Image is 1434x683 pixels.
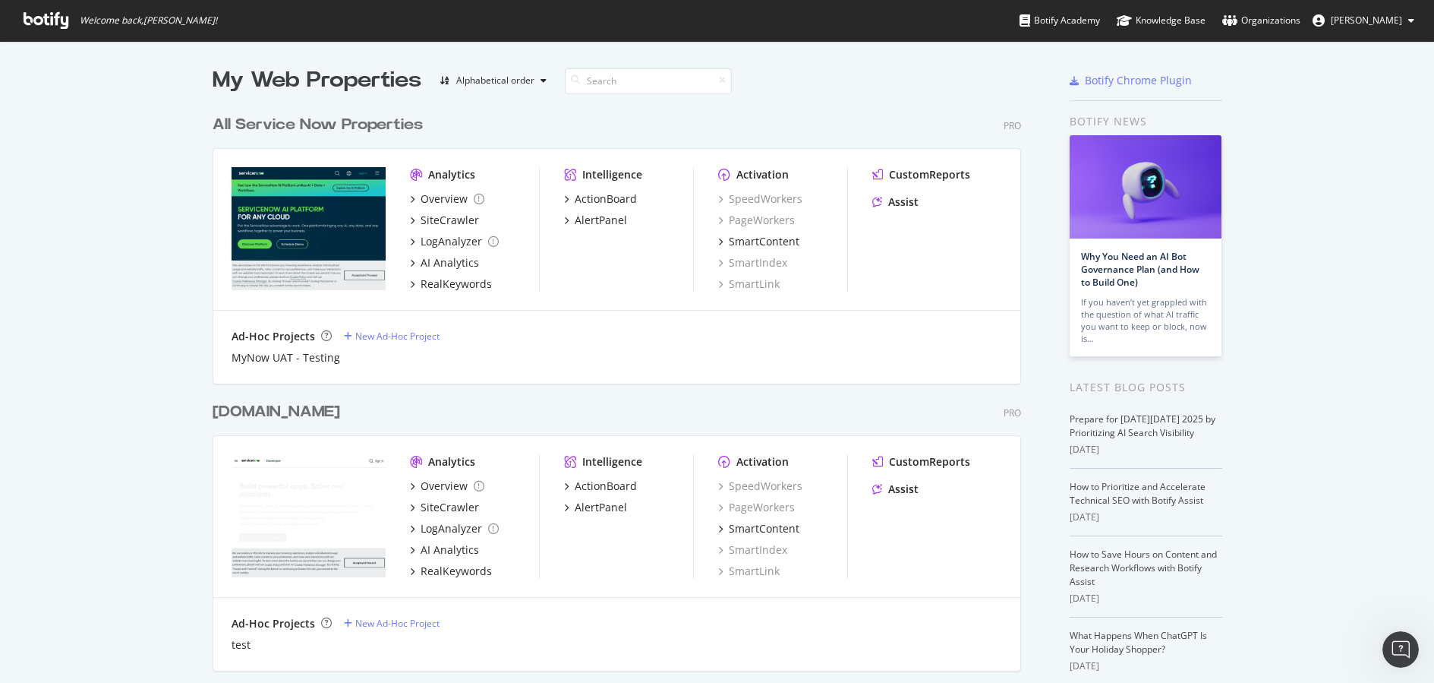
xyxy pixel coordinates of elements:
[410,542,479,558] a: AI Analytics
[1020,13,1100,28] div: Botify Academy
[421,500,479,515] div: SiteCrawler
[80,14,217,27] span: Welcome back, [PERSON_NAME] !
[1300,8,1426,33] button: [PERSON_NAME]
[1331,14,1402,27] span: Tim Manalo
[575,479,637,494] div: ActionBoard
[421,191,468,207] div: Overview
[213,114,423,136] div: All Service Now Properties
[213,114,429,136] a: All Service Now Properties
[428,454,475,470] div: Analytics
[30,482,108,495] b: URL Explorer
[1070,135,1221,239] img: Why You Need an AI Bot Governance Plan (and How to Build One)
[344,330,440,343] a: New Ad-Hoc Project
[479,561,503,585] button: Send a message…
[421,564,492,579] div: RealKeywords
[889,167,970,182] div: CustomReports
[410,521,499,536] a: LogAnalyzer
[1004,119,1021,132] div: Pro
[232,350,340,365] a: MyNow UAT - Testing
[718,500,795,515] div: PageWorkers
[421,213,479,228] div: SiteCrawler
[1081,296,1210,345] div: If you haven’t yet grappled with the question of what AI traffic you want to keep or block, now is…
[456,6,485,35] button: Home
[30,520,99,532] b: URL Details
[1070,73,1192,88] a: Botify Chrome Plugin
[74,19,147,34] p: Active 12h ago
[232,637,251,653] a: test
[232,454,386,577] img: developer.servicenow.com
[1070,548,1217,588] a: How to Save Hours on Content and Research Workflows with Botify Assist
[248,499,274,525] button: Scroll to bottom
[564,479,637,494] a: ActionBoard
[24,273,395,302] div: Unfortunately, you cannot recompute or reprocess an existing crawl to apply updated HTML extracts.
[1382,631,1419,668] iframe: Intercom live chat
[718,564,780,579] a: SmartLink
[582,454,642,470] div: Intelligence
[96,567,109,579] button: Start recording
[410,255,479,270] a: AI Analytics
[1081,250,1199,289] a: Why You Need an AI Bot Governance Plan (and How to Build One)
[718,191,802,207] div: SpeedWorkers
[1117,13,1206,28] div: Knowledge Base
[355,617,440,630] div: New Ad-Hoc Project
[410,213,479,228] a: SiteCrawler
[718,234,799,249] a: SmartContent
[213,401,346,423] a: [DOMAIN_NAME]
[1070,113,1222,130] div: Botify news
[232,329,315,344] div: Ad-Hoc Projects
[410,500,479,515] a: SiteCrawler
[410,191,484,207] a: Overview
[213,65,421,96] div: My Web Properties
[213,401,340,423] div: [DOMAIN_NAME]
[736,454,789,470] div: Activation
[564,191,637,207] a: ActionBoard
[1070,443,1222,457] div: [DATE]
[888,194,919,210] div: Assist
[12,124,510,184] div: Tim says…
[72,567,84,579] button: Gif picker
[54,342,66,354] a: Source reference 9276050:
[718,479,802,494] a: SpeedWorkers
[201,289,213,302] a: Source reference 9276051:
[888,482,919,497] div: Assist
[410,564,492,579] a: RealKeywords
[12,103,510,124] div: [DATE]
[718,213,795,228] a: PageWorkers
[1070,659,1222,673] div: [DATE]
[1070,413,1215,439] a: Prepare for [DATE][DATE] 2025 by Prioritizing AI Search Visibility
[428,167,475,182] div: Analytics
[232,167,386,290] img: lightstep.com
[1222,13,1300,28] div: Organizations
[24,310,395,384] div: HTML extracts are applied during the crawling process itself - they evaluate all URLs returning a...
[232,616,315,631] div: Ad-Hoc Projects
[421,277,492,292] div: RealKeywords
[718,542,787,558] a: SmartIndex
[718,255,787,270] div: SmartIndex
[872,482,919,497] a: Assist
[421,234,482,249] div: LogAnalyzer
[1085,73,1192,88] div: Botify Chrome Plugin
[43,8,68,33] img: Profile image for Victoria
[1070,511,1222,524] div: [DATE]
[421,479,468,494] div: Overview
[24,223,383,251] b: [PERSON_NAME][EMAIL_ADDRESS][PERSON_NAME][DOMAIN_NAME]
[456,76,534,85] div: Alphabetical order
[736,167,789,182] div: Activation
[74,8,120,19] h1: Victoria
[564,213,627,228] a: AlertPanel
[410,234,499,249] a: LogAnalyzer
[575,191,637,207] div: ActionBoard
[1070,629,1207,656] a: What Happens When ChatGPT Is Your Holiday Shopper?
[24,482,395,511] div: • - where you can use the extracted data as filters and columns
[1004,406,1021,419] div: Pro
[410,479,484,494] a: Overview
[24,193,419,252] div: The team will get back to you on this. Our usual reply time is under 2 hours. You'll get replies ...
[410,277,492,292] a: RealKeywords
[872,194,919,210] a: Assist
